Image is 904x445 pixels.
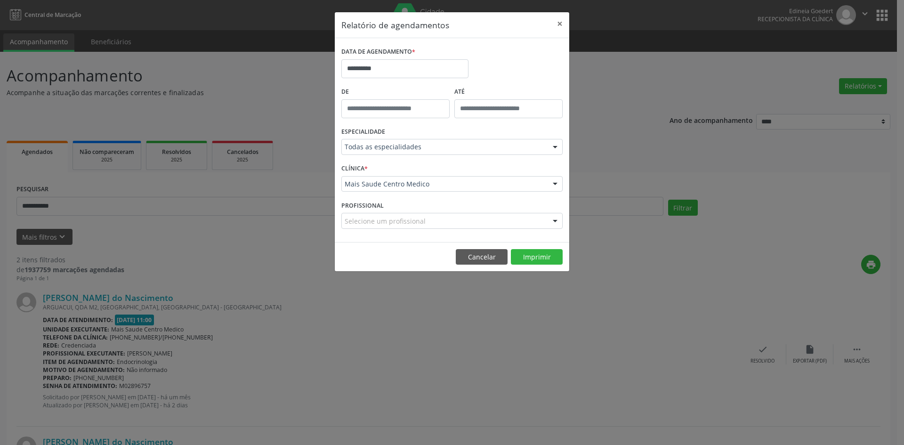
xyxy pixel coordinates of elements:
label: PROFISSIONAL [341,198,384,213]
label: CLÍNICA [341,162,368,176]
label: De [341,85,450,99]
label: ESPECIALIDADE [341,125,385,139]
h5: Relatório de agendamentos [341,19,449,31]
span: Selecione um profissional [345,216,426,226]
button: Cancelar [456,249,508,265]
button: Imprimir [511,249,563,265]
label: ATÉ [454,85,563,99]
label: DATA DE AGENDAMENTO [341,45,415,59]
button: Close [550,12,569,35]
span: Mais Saude Centro Medico [345,179,543,189]
span: Todas as especialidades [345,142,543,152]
